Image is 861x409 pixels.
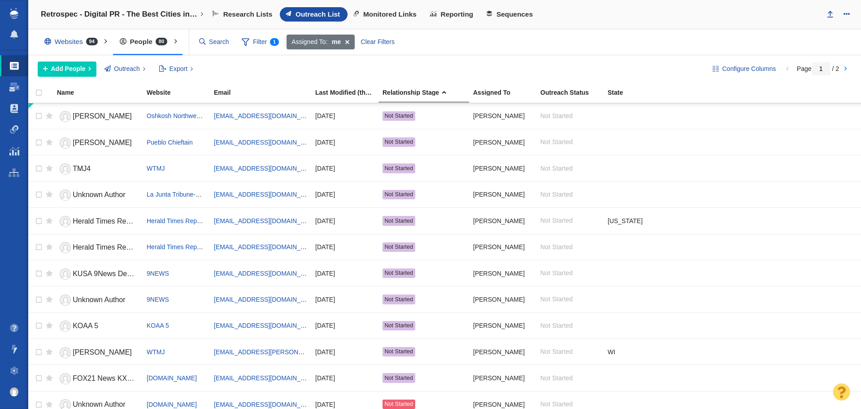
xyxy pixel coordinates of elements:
span: KOAA 5 [73,322,98,330]
img: buzzstream_logo_iconsimple.png [10,8,18,19]
div: Relationship Stage [383,89,472,96]
a: [DOMAIN_NAME] [147,401,197,408]
div: [DATE] [315,368,374,387]
span: [PERSON_NAME] [73,139,132,146]
div: [PERSON_NAME] [473,237,532,257]
span: Assigned To: [291,37,327,47]
span: Add People [51,64,86,74]
span: Not Started [384,322,413,329]
span: Not Started [384,244,413,250]
span: Not Started [384,218,413,224]
a: Sequences [481,7,540,22]
div: Outreach Status [540,89,607,96]
td: Not Started [378,155,469,181]
span: Not Started [384,113,413,119]
a: FOX21 News KXRM [57,371,139,387]
div: [PERSON_NAME] [473,368,532,387]
a: Website [147,89,213,97]
span: Unknown Author [73,296,125,303]
button: Configure Columns [708,62,781,77]
span: Oshkosh Northwestern [147,112,210,119]
span: FOX21 News KXRM [73,374,138,382]
a: Outreach List [280,7,348,22]
a: Herald Times Reporter [57,214,139,229]
a: State [608,89,674,97]
span: Not Started [384,270,413,276]
a: Unknown Author [57,292,139,308]
a: Herald Times Reporter [147,217,210,224]
a: Unknown Author [57,187,139,203]
span: Research Lists [223,10,273,18]
div: [DATE] [315,185,374,204]
a: [EMAIL_ADDRESS][DOMAIN_NAME] [214,374,320,382]
a: 9NEWS [147,270,169,277]
a: WTMJ [147,348,165,356]
div: [PERSON_NAME] [473,106,532,126]
td: Not Started [378,339,469,365]
td: Not Started [378,312,469,339]
a: Research Lists [207,7,280,22]
div: [DATE] [315,237,374,257]
a: [EMAIL_ADDRESS][DOMAIN_NAME] [214,296,320,303]
div: [PERSON_NAME] [473,290,532,309]
td: Not Started [378,365,469,391]
button: Add People [38,62,96,77]
div: State [608,89,674,96]
span: Herald Times Reporter [147,243,210,251]
span: Unknown Author [73,191,125,198]
a: La Junta Tribune-Democrat [147,191,223,198]
span: [PERSON_NAME] [73,112,132,120]
a: KOAA 5 [147,322,169,329]
div: [DATE] [315,316,374,335]
a: Assigned To [473,89,539,97]
span: KUSA 9News Denver [73,270,141,277]
td: Not Started [378,181,469,207]
div: [PERSON_NAME] [473,185,532,204]
a: Last Modified (this project) [315,89,382,97]
div: [DATE] [315,132,374,152]
a: [EMAIL_ADDRESS][DOMAIN_NAME] [214,112,320,119]
a: [EMAIL_ADDRESS][PERSON_NAME][DOMAIN_NAME] [214,348,372,356]
a: [EMAIL_ADDRESS][DOMAIN_NAME] [214,191,320,198]
div: Clear Filters [356,35,400,50]
div: [PERSON_NAME] [473,342,532,361]
a: Email [214,89,314,97]
a: [DOMAIN_NAME] [147,374,197,382]
a: Outreach Status [540,89,607,97]
span: Not Started [384,375,413,381]
span: Not Started [384,191,413,198]
button: Export [154,62,198,77]
span: Unknown Author [73,400,125,408]
div: Email [214,89,314,96]
div: Date the Contact information in this project was last edited [315,89,382,96]
span: 94 [86,38,98,45]
span: Not Started [384,401,413,407]
span: [PERSON_NAME] [73,348,132,356]
div: [US_STATE] [608,211,667,230]
span: Herald Times Reporter [73,243,145,251]
a: [EMAIL_ADDRESS][DOMAIN_NAME] [214,139,320,146]
a: [EMAIL_ADDRESS][DOMAIN_NAME] [214,165,320,172]
a: Relationship Stage [383,89,472,97]
div: [DATE] [315,211,374,230]
a: KOAA 5 [57,318,139,334]
img: fd22f7e66fffb527e0485d027231f14a [10,387,19,396]
div: Name [57,89,146,96]
a: [EMAIL_ADDRESS][DOMAIN_NAME] [214,322,320,329]
button: Outreach [100,62,151,77]
a: 9NEWS [147,296,169,303]
span: Export [170,64,187,74]
div: [DATE] [315,290,374,309]
div: [PERSON_NAME] [473,158,532,178]
div: WI [608,342,667,361]
td: Not Started [378,286,469,312]
a: [EMAIL_ADDRESS][DOMAIN_NAME] [214,270,320,277]
span: 1 [270,38,279,46]
a: Pueblo Chieftain [147,139,193,146]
